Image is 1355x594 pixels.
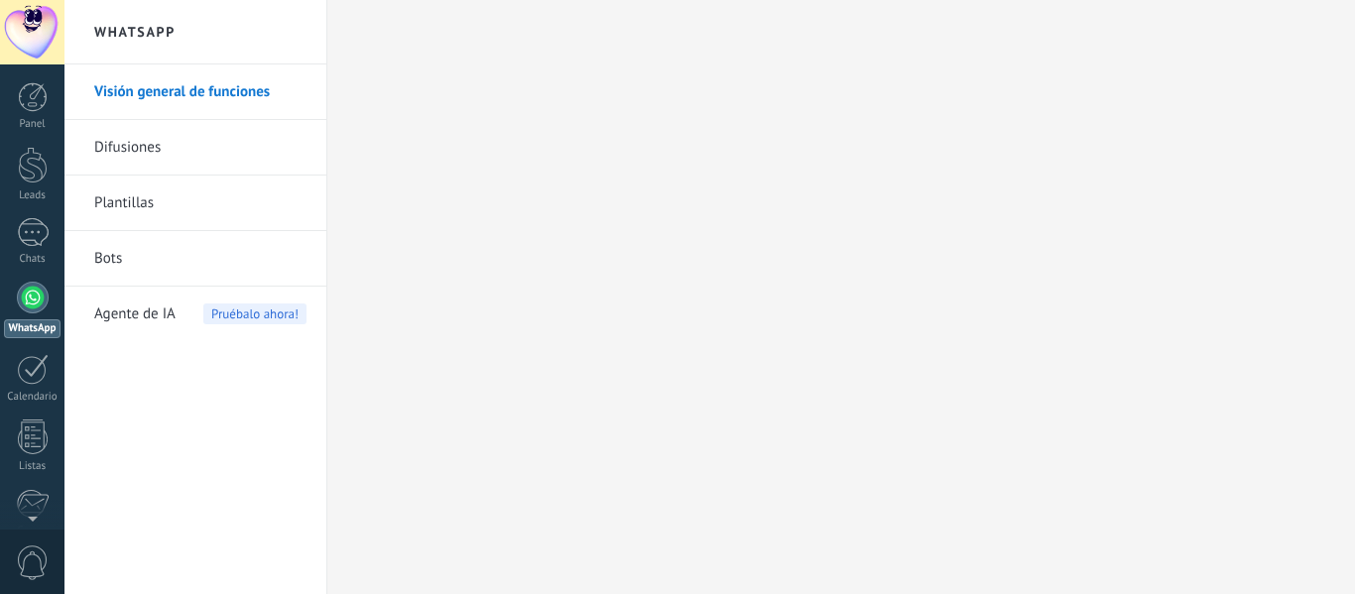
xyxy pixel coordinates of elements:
li: Bots [64,231,326,287]
li: Plantillas [64,176,326,231]
div: WhatsApp [4,319,61,338]
div: Calendario [4,391,62,404]
a: Bots [94,231,307,287]
span: Agente de IA [94,287,176,342]
li: Visión general de funciones [64,64,326,120]
div: Listas [4,460,62,473]
li: Agente de IA [64,287,326,341]
a: Plantillas [94,176,307,231]
a: Difusiones [94,120,307,176]
a: Agente de IAPruébalo ahora! [94,287,307,342]
span: Pruébalo ahora! [203,303,307,324]
a: Visión general de funciones [94,64,307,120]
div: Chats [4,253,62,266]
li: Difusiones [64,120,326,176]
div: Leads [4,189,62,202]
div: Panel [4,118,62,131]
